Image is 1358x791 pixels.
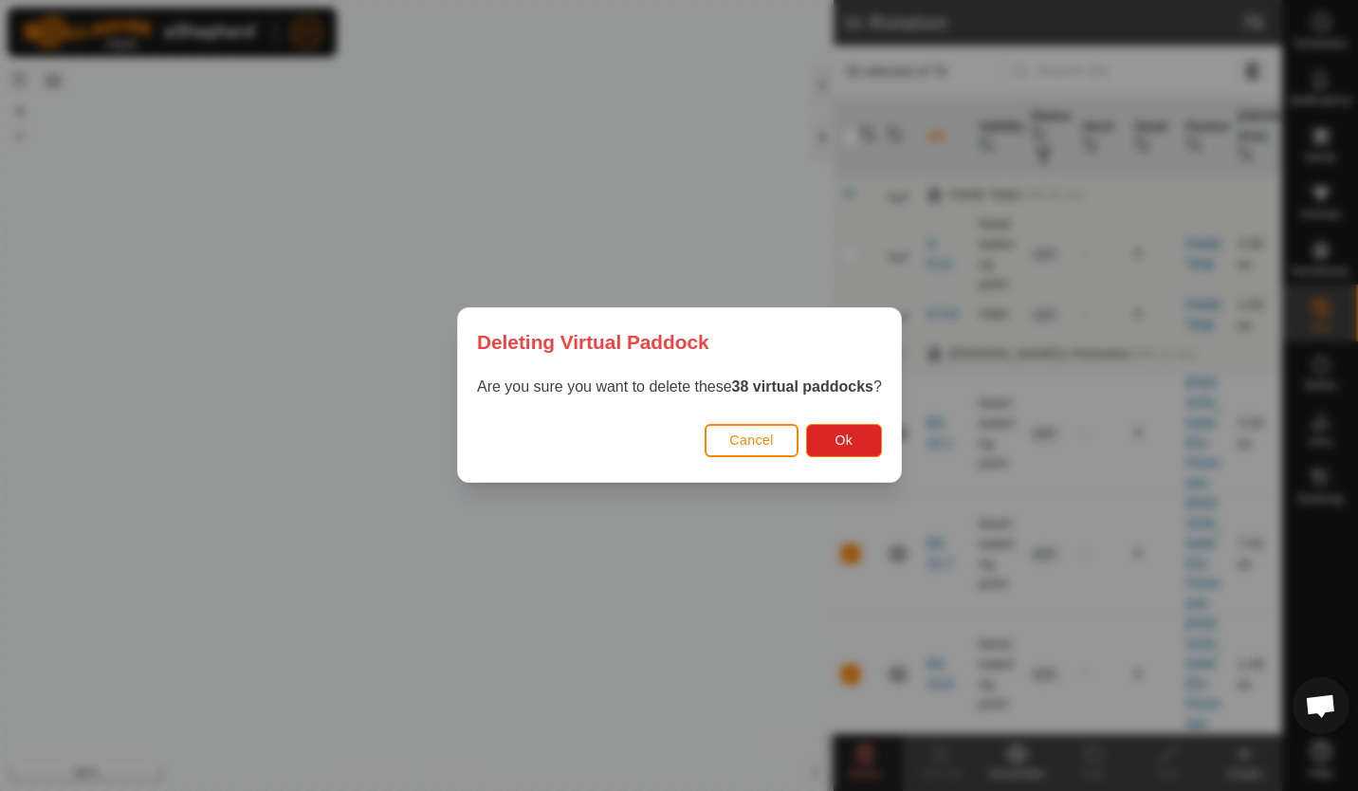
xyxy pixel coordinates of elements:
span: Are you sure you want to delete these ? [477,379,882,395]
strong: 38 virtual paddocks [731,379,872,395]
button: Cancel [705,424,798,457]
button: Ok [805,424,881,457]
span: Cancel [729,433,774,449]
div: Open chat [1293,677,1349,734]
span: Ok [835,433,853,449]
span: Deleting Virtual Paddock [477,327,709,357]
